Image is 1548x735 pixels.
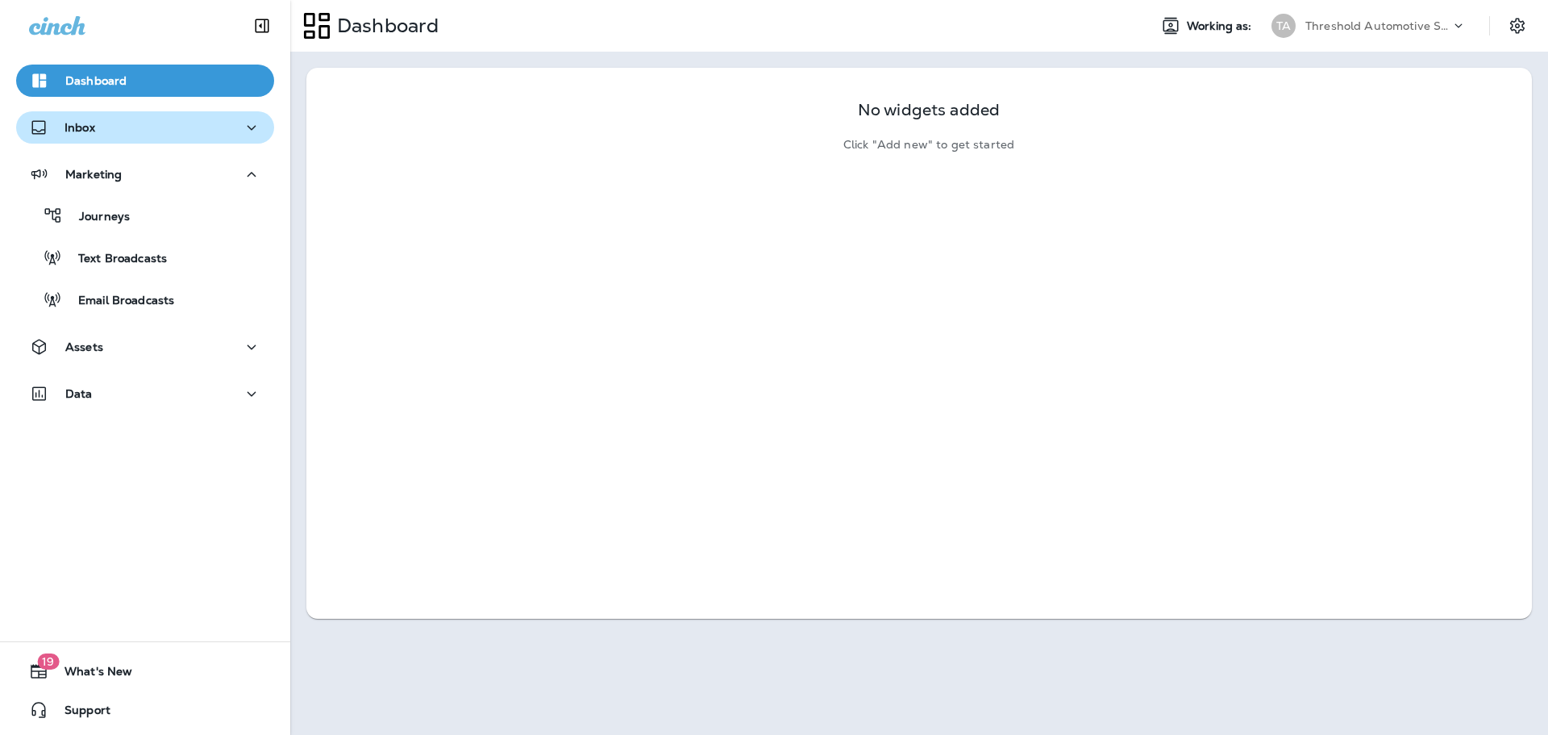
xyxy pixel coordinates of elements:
p: Marketing [65,168,122,181]
p: Email Broadcasts [62,294,174,309]
p: No widgets added [858,103,1000,117]
p: Click "Add new" to get started [843,138,1014,152]
span: Support [48,704,110,723]
button: Email Broadcasts [16,282,274,316]
p: Assets [65,340,103,353]
button: Assets [16,331,274,363]
button: Support [16,694,274,726]
span: What's New [48,665,132,684]
button: Text Broadcasts [16,240,274,274]
button: Settings [1503,11,1532,40]
button: Data [16,378,274,410]
p: Dashboard [65,74,127,87]
p: Text Broadcasts [62,252,167,267]
button: Marketing [16,158,274,190]
p: Data [65,387,93,400]
span: Working as: [1187,19,1255,33]
div: TA [1271,14,1296,38]
p: Dashboard [331,14,439,38]
button: Inbox [16,111,274,144]
button: 19What's New [16,655,274,687]
button: Collapse Sidebar [239,10,285,42]
button: Dashboard [16,65,274,97]
span: 19 [37,654,59,670]
button: Journeys [16,198,274,232]
p: Inbox [64,121,95,134]
p: Journeys [63,210,130,225]
p: Threshold Automotive Service dba Grease Monkey [1305,19,1450,32]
